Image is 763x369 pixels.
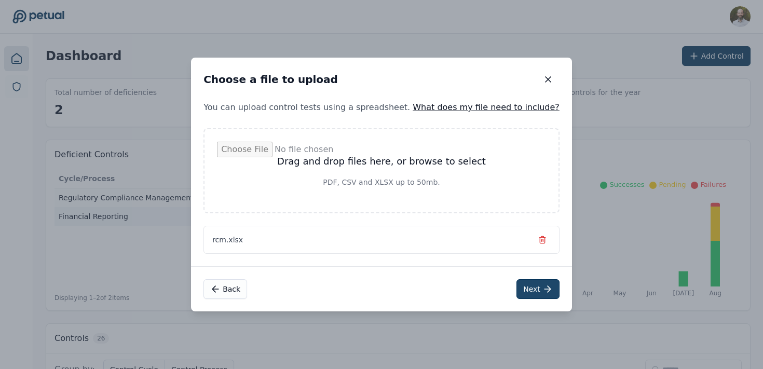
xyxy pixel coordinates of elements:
[203,72,338,87] h2: Choose a file to upload
[203,279,247,299] button: Back
[516,279,560,299] button: Next
[413,102,560,112] a: What does my file need to include?
[212,235,243,245] span: rcm.xlsx
[191,101,572,114] p: You can upload control tests using a spreadsheet.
